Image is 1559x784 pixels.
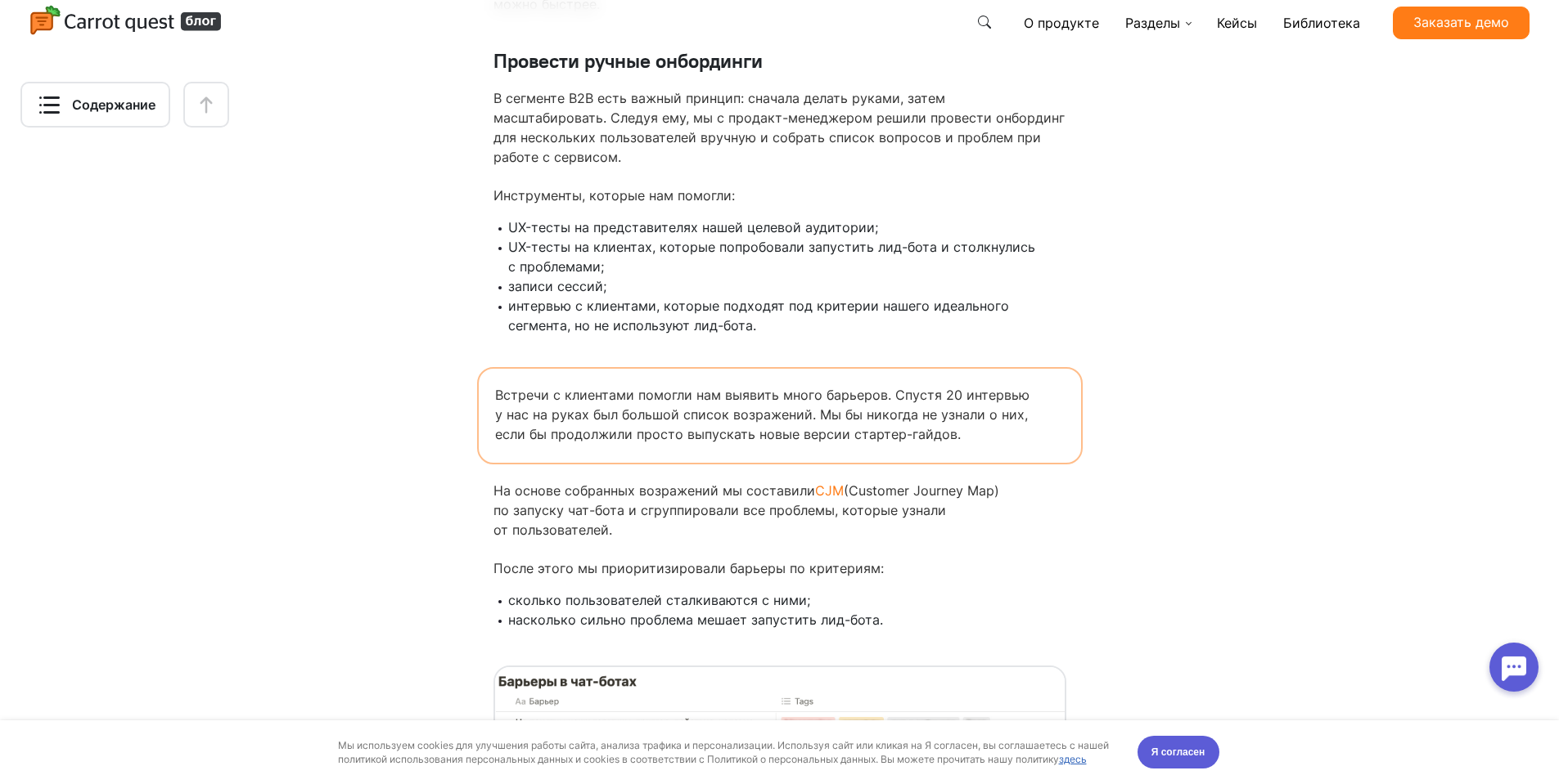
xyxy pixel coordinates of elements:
li: UX-тесты на клиентах, которые попробовали запустить лид-бота и столкнулись с проблемами; [508,237,1066,276]
li: сколько пользователей сталкиваются с ними; [508,590,1066,610]
a: CJM [815,482,844,499]
p: В сегменте B2B есть важный принцип: сначала делать руками, затем масштабировать. Следуя ему, мы с... [493,88,1066,167]
h3: Провести ручные онбординги [493,47,1066,74]
p: После этого мы приоритизировали барьеры по критериям: [493,558,1066,578]
a: Библиотека [1277,7,1367,39]
li: записи сессий; [508,276,1066,296]
p: Встречи с клиентами помогли нам выявить много барьеров. Спустя 20 интервью у нас на руках был бол... [495,385,1065,444]
li: UX-тесты на представителях нашей целевой аудитории; [508,217,1066,237]
button: Я согласен [1138,16,1219,48]
a: Разделы [1119,7,1197,39]
li: насколько сильно проблема мешает запустить лид-бота. [508,610,1066,629]
div: Мы используем cookies для улучшения работы сайта, анализа трафика и персонализации. Используя сай... [338,18,1119,46]
img: Carrot quest [29,5,223,38]
p: На основе собранных возражений мы составили (Customer Journey Map) по запуску чат-бота и сгруппир... [493,481,1066,540]
span: Содержание [72,95,155,114]
span: Я согласен [1151,24,1205,40]
a: Кейсы [1210,7,1264,39]
li: интервью с клиентами, которые подходят под критерии нашего идеального сегмента, но не используют ... [508,296,1066,335]
a: Заказать демо [1393,7,1530,39]
a: О продукте [1017,7,1106,39]
p: Инструменты, которые нам помогли: [493,186,1066,205]
a: здесь [1059,33,1087,45]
